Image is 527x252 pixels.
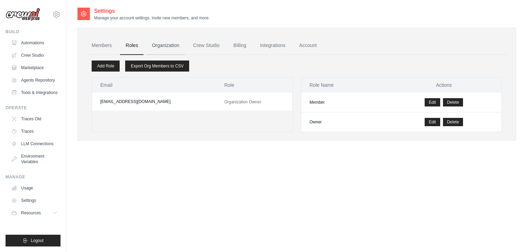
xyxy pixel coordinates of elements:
a: Environment Variables [8,151,61,167]
a: Traces Old [8,113,61,124]
button: Logout [6,235,61,246]
th: Email [92,77,216,93]
div: Operate [6,105,61,111]
p: Manage your account settings, invite new members, and more. [94,15,210,21]
button: Resources [8,207,61,218]
a: Add Role [92,60,120,72]
td: Member [301,93,386,112]
a: Marketplace [8,62,61,73]
div: Build [6,29,61,35]
a: Tools & Integrations [8,87,61,98]
span: Resources [21,210,41,216]
th: Role Name [301,77,386,93]
th: Actions [386,77,501,93]
a: Traces [8,126,61,137]
a: Organization [146,36,185,55]
a: Roles [120,36,144,55]
div: Manage [6,174,61,180]
td: Owner [301,112,386,132]
a: Settings [8,195,61,206]
a: Account [294,36,322,55]
a: Export Org Members to CSV [125,60,189,72]
span: Organization Owner [224,100,261,104]
a: Crew Studio [8,50,61,61]
th: Role [216,77,292,93]
a: Agents Repository [8,75,61,86]
button: Delete [443,118,463,126]
a: Members [86,36,117,55]
a: Crew Studio [188,36,225,55]
button: Delete [443,98,463,106]
span: Logout [31,238,44,243]
a: Billing [228,36,252,55]
a: Integrations [255,36,291,55]
a: LLM Connections [8,138,61,149]
img: Logo [6,8,40,21]
a: Usage [8,183,61,194]
a: Edit [425,118,440,126]
a: Automations [8,37,61,48]
h2: Settings [94,7,210,15]
a: Edit [425,98,440,106]
td: [EMAIL_ADDRESS][DOMAIN_NAME] [92,93,216,111]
